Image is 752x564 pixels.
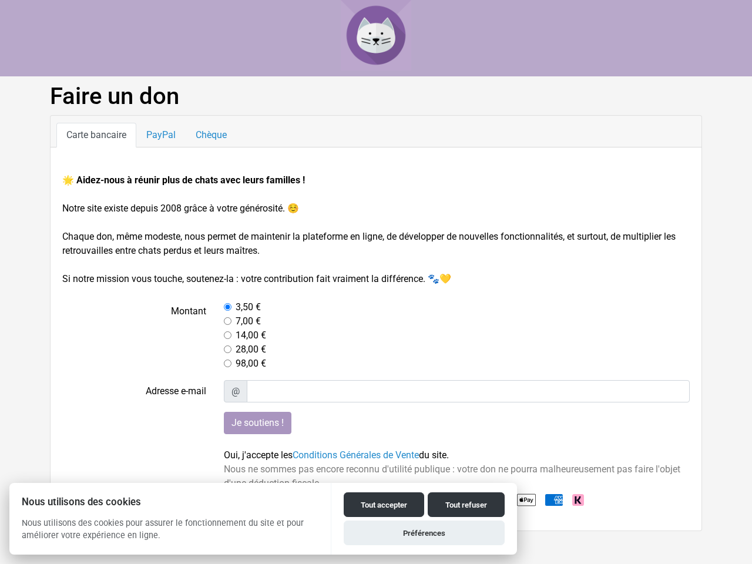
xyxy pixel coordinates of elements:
[186,123,237,147] a: Chèque
[293,449,419,461] a: Conditions Générales de Vente
[53,380,215,402] label: Adresse e-mail
[236,357,266,371] label: 98,00 €
[136,123,186,147] a: PayPal
[572,494,584,506] img: Klarna
[545,494,563,506] img: American Express
[9,496,331,508] h2: Nous utilisons des cookies
[236,314,261,328] label: 7,00 €
[224,449,449,461] span: Oui, j'accepte les du site.
[53,300,215,371] label: Montant
[224,464,680,489] span: Nous ne sommes pas encore reconnu d'utilité publique : votre don ne pourra malheureusement pas fa...
[236,328,266,343] label: 14,00 €
[56,123,136,147] a: Carte bancaire
[428,492,505,517] button: Tout refuser
[224,380,247,402] span: @
[344,492,424,517] button: Tout accepter
[224,412,291,434] input: Je soutiens !
[236,300,261,314] label: 3,50 €
[62,174,305,186] strong: 🌟 Aidez-nous à réunir plus de chats avec leurs familles !
[50,82,702,110] h1: Faire un don
[344,521,505,545] button: Préférences
[62,173,690,509] form: Notre site existe depuis 2008 grâce à votre générosité. ☺️ Chaque don, même modeste, nous permet ...
[236,343,266,357] label: 28,00 €
[517,491,536,509] img: Apple Pay
[9,517,331,551] p: Nous utilisons des cookies pour assurer le fonctionnement du site et pour améliorer votre expérie...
